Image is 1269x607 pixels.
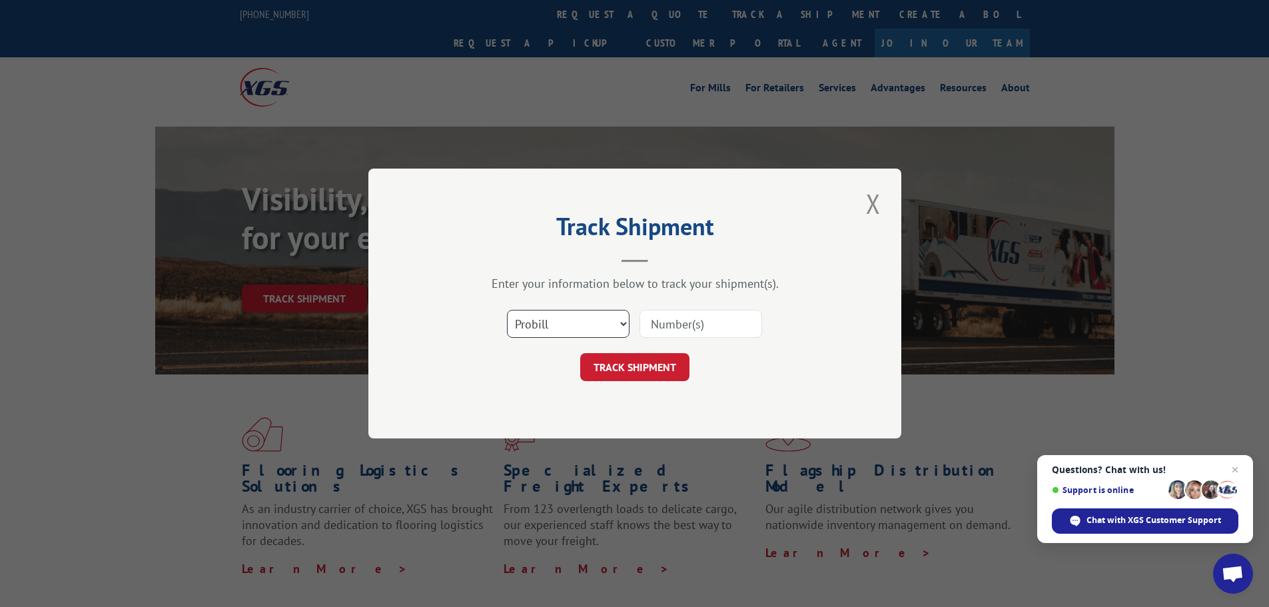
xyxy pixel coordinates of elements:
[1052,508,1238,534] span: Chat with XGS Customer Support
[1052,464,1238,475] span: Questions? Chat with us!
[435,217,835,243] h2: Track Shipment
[580,353,689,381] button: TRACK SHIPMENT
[639,310,762,338] input: Number(s)
[862,185,885,222] button: Close modal
[1052,485,1164,495] span: Support is online
[435,276,835,291] div: Enter your information below to track your shipment(s).
[1213,554,1253,594] a: Open chat
[1086,514,1221,526] span: Chat with XGS Customer Support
